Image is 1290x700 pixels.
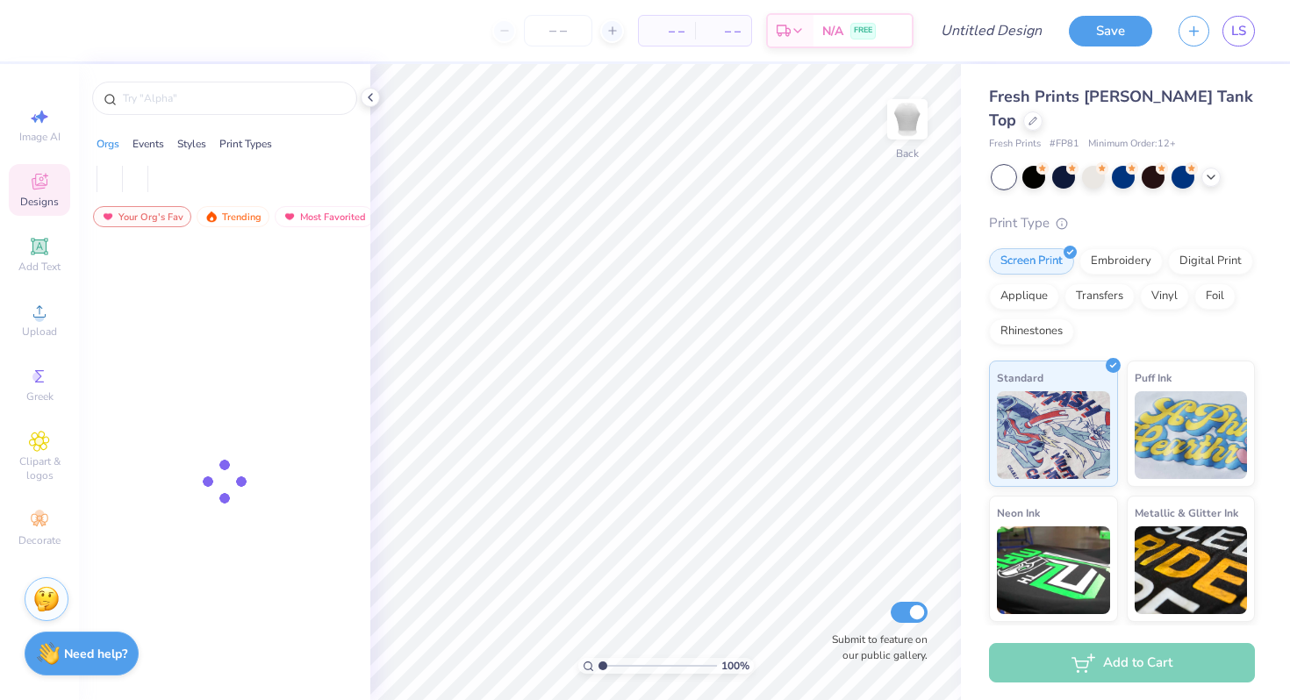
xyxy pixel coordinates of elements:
span: Greek [26,389,54,404]
div: Back [896,146,919,161]
span: Decorate [18,533,61,547]
label: Submit to feature on our public gallery. [822,632,928,663]
a: LS [1222,16,1255,46]
div: Most Favorited [275,206,374,227]
input: Untitled Design [927,13,1056,48]
div: Styles [177,136,206,152]
div: Embroidery [1079,248,1163,275]
div: Trending [197,206,269,227]
span: Metallic & Glitter Ink [1135,504,1238,522]
img: most_fav.gif [101,211,115,223]
div: Foil [1194,283,1236,310]
span: Neon Ink [997,504,1040,522]
span: LS [1231,21,1246,41]
img: Neon Ink [997,526,1110,614]
span: Upload [22,325,57,339]
span: 100 % [721,658,749,674]
img: trending.gif [204,211,219,223]
span: Clipart & logos [9,454,70,482]
span: Image AI [19,130,61,144]
div: Orgs [97,136,119,152]
strong: Need help? [64,646,127,662]
div: Your Org's Fav [93,206,191,227]
div: Vinyl [1140,283,1189,310]
img: Puff Ink [1135,391,1248,479]
span: – – [649,22,684,40]
div: Rhinestones [989,318,1074,345]
span: Minimum Order: 12 + [1088,137,1176,152]
span: – – [706,22,741,40]
span: Designs [20,195,59,209]
img: Standard [997,391,1110,479]
span: Fresh Prints [PERSON_NAME] Tank Top [989,86,1253,131]
div: Transfers [1064,283,1135,310]
img: Metallic & Glitter Ink [1135,526,1248,614]
span: # FP81 [1050,137,1079,152]
span: Fresh Prints [989,137,1041,152]
img: Back [890,102,925,137]
div: Print Types [219,136,272,152]
img: most_fav.gif [283,211,297,223]
div: Digital Print [1168,248,1253,275]
input: – – [524,15,592,46]
span: Add Text [18,260,61,274]
button: Save [1069,16,1152,46]
span: Standard [997,368,1043,387]
div: Print Type [989,213,1255,233]
div: Events [133,136,164,152]
span: N/A [822,22,843,40]
span: FREE [854,25,872,37]
span: Puff Ink [1135,368,1172,387]
div: Applique [989,283,1059,310]
div: Screen Print [989,248,1074,275]
input: Try "Alpha" [121,89,346,107]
